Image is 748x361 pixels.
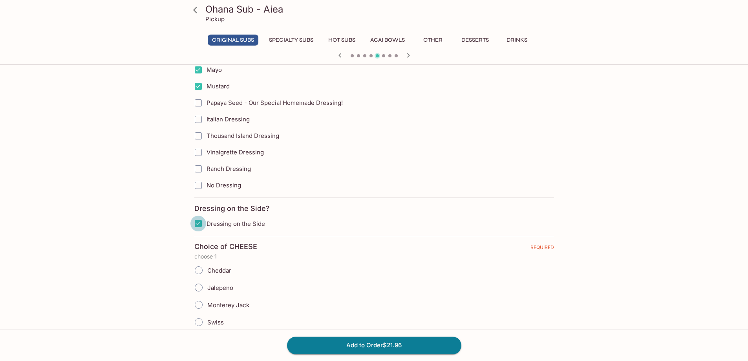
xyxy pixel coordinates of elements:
span: Papaya Seed - Our Special Homemade Dressing! [207,99,343,106]
button: Other [415,35,451,46]
h4: Choice of CHEESE [194,242,257,251]
span: No Dressing [207,181,241,189]
p: Pickup [205,15,225,23]
span: Swiss [207,319,224,326]
button: Specialty Subs [265,35,318,46]
span: REQUIRED [530,244,554,253]
p: choose 1 [194,253,554,260]
span: Vinaigrette Dressing [207,148,264,156]
span: Mustard [207,82,230,90]
h3: Ohana Sub - Aiea [205,3,556,15]
span: Thousand Island Dressing [207,132,279,139]
button: Hot Subs [324,35,360,46]
button: Desserts [457,35,493,46]
span: Cheddar [207,267,231,274]
button: Drinks [499,35,535,46]
button: Add to Order$21.96 [287,337,461,354]
span: Mayo [207,66,222,73]
h4: Dressing on the Side? [194,204,270,213]
button: Acai Bowls [366,35,409,46]
span: Monterey Jack [207,301,249,309]
span: Jalepeno [207,284,233,291]
button: Original Subs [208,35,258,46]
span: Dressing on the Side [207,220,265,227]
span: Italian Dressing [207,115,250,123]
span: Ranch Dressing [207,165,251,172]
